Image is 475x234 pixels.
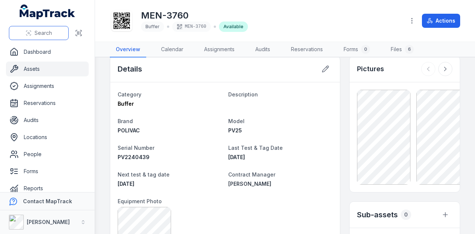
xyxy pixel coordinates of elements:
h2: Details [118,64,142,74]
a: Forms [6,164,89,179]
a: Calendar [155,42,189,57]
strong: Contact MapTrack [23,198,72,204]
a: Files6 [385,42,420,57]
time: 2/14/2026, 10:00:00 AM [118,181,134,187]
a: Reports [6,181,89,196]
div: 0 [361,45,370,54]
a: People [6,147,89,162]
span: POLIVAC [118,127,140,134]
a: [PERSON_NAME] [228,180,333,188]
a: Overview [110,42,146,57]
a: Audits [249,42,276,57]
span: PV2240439 [118,154,150,160]
span: Serial Number [118,145,154,151]
strong: [PERSON_NAME] [27,219,70,225]
a: Forms0 [338,42,376,57]
span: Category [118,91,141,98]
time: 8/14/2025, 11:00:00 AM [228,154,245,160]
h3: Pictures [357,64,384,74]
button: Search [9,26,69,40]
a: Reservations [6,96,89,111]
a: Locations [6,130,89,145]
a: Audits [6,113,89,128]
span: Buffer [118,100,134,107]
span: Next test & tag date [118,171,170,178]
a: Assignments [198,42,240,57]
a: Assignments [6,79,89,93]
span: Model [228,118,245,124]
span: Search [35,29,52,37]
span: Description [228,91,258,98]
div: MEN-3760 [172,22,211,32]
span: Buffer [145,24,160,29]
h2: Sub-assets [357,210,398,220]
div: Available [219,22,248,32]
a: Dashboard [6,45,89,59]
span: [DATE] [228,154,245,160]
a: MapTrack [20,4,75,19]
a: Reservations [285,42,329,57]
span: Last Test & Tag Date [228,145,283,151]
h1: MEN-3760 [141,10,248,22]
span: Equipment Photo [118,198,162,204]
span: Brand [118,118,133,124]
button: Actions [422,14,460,28]
span: PV25 [228,127,242,134]
a: Assets [6,62,89,76]
div: 0 [401,210,411,220]
div: 6 [405,45,414,54]
span: Contract Manager [228,171,275,178]
span: [DATE] [118,181,134,187]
